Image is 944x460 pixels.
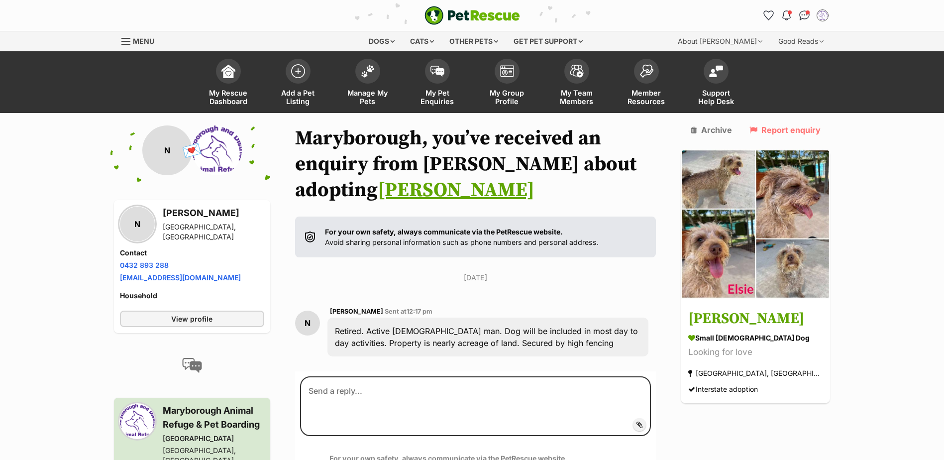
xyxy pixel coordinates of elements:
img: logo-e224e6f780fb5917bec1dbf3a21bbac754714ae5b6737aabdf751b685950b380.svg [424,6,520,25]
div: Cats [403,31,441,51]
span: My Rescue Dashboard [206,89,251,106]
a: My Rescue Dashboard [194,54,263,113]
span: 12:17 pm [407,308,432,315]
div: N [142,125,192,175]
span: Add a Pet Listing [276,89,320,106]
a: My Pet Enquiries [403,54,472,113]
h4: Contact [120,248,264,258]
img: Maryborough Animal Refuge profile pic [120,404,155,439]
div: [GEOGRAPHIC_DATA], [GEOGRAPHIC_DATA] [163,222,264,242]
div: Looking for love [688,346,823,359]
a: PetRescue [424,6,520,25]
a: Report enquiry [749,125,821,134]
div: N [295,311,320,336]
span: 💌 [181,140,203,161]
a: Menu [121,31,161,49]
img: notifications-46538b983faf8c2785f20acdc204bb7945ddae34d4c08c2a6579f10ce5e182be.svg [782,10,790,20]
a: Member Resources [612,54,681,113]
h4: Household [120,291,264,301]
img: add-pet-listing-icon-0afa8454b4691262ce3f59096e99ab1cd57d4a30225e0717b998d2c9b9846f56.svg [291,64,305,78]
img: help-desk-icon-fdf02630f3aa405de69fd3d07c3f3aa587a6932b1a1747fa1d2bba05be0121f9.svg [709,65,723,77]
h1: Maryborough, you’ve received an enquiry from [PERSON_NAME] about adopting [295,125,656,203]
div: [GEOGRAPHIC_DATA], [GEOGRAPHIC_DATA] [688,367,823,380]
img: Maryborough Animal Refuge & Pet Boarding profile pic [818,10,828,20]
span: Support Help Desk [694,89,738,106]
a: 0432 893 288 [120,261,169,269]
a: [EMAIL_ADDRESS][DOMAIN_NAME] [120,273,241,282]
span: Sent at [385,308,432,315]
img: team-members-icon-5396bd8760b3fe7c0b43da4ab00e1e3bb1a5d9ba89233759b79545d2d3fc5d0d.svg [570,65,584,78]
a: Conversations [797,7,813,23]
p: Avoid sharing personal information such as phone numbers and personal address. [325,227,599,248]
a: Archive [691,125,732,134]
h3: [PERSON_NAME] [688,308,823,331]
button: My account [815,7,831,23]
div: [GEOGRAPHIC_DATA] [163,434,264,444]
div: Retired. Active [DEMOGRAPHIC_DATA] man. Dog will be included in most day to day activities. Prope... [327,318,649,356]
img: chat-41dd97257d64d25036548639549fe6c8038ab92f7586957e7f3b1b290dea8141.svg [799,10,810,20]
a: [PERSON_NAME] [378,178,534,203]
img: manage-my-pets-icon-02211641906a0b7f246fdf0571729dbe1e7629f14944591b6c1af311fb30b64b.svg [361,65,375,78]
div: About [PERSON_NAME] [671,31,769,51]
ul: Account quick links [761,7,831,23]
img: Elsie [681,149,830,299]
span: My Team Members [554,89,599,106]
img: Maryborough Animal Refuge profile pic [192,125,242,175]
a: My Group Profile [472,54,542,113]
img: dashboard-icon-eb2f2d2d3e046f16d808141f083e7271f6b2e854fb5c12c21221c1fb7104beca.svg [221,64,235,78]
div: N [120,207,155,241]
h3: [PERSON_NAME] [163,206,264,220]
img: group-profile-icon-3fa3cf56718a62981997c0bc7e787c4b2cf8bcc04b72c1350f741eb67cf2f40e.svg [500,65,514,77]
span: Menu [133,37,154,45]
a: Support Help Desk [681,54,751,113]
button: Notifications [779,7,795,23]
strong: For your own safety, always communicate via the PetRescue website. [325,228,563,236]
img: conversation-icon-4a6f8262b818ee0b60e3300018af0b2d0b884aa5de6e9bcb8d3d4eeb1a70a7c4.svg [182,358,202,373]
div: Other pets [442,31,505,51]
span: My Group Profile [485,89,529,106]
a: My Team Members [542,54,612,113]
img: member-resources-icon-8e73f808a243e03378d46382f2149f9095a855e16c252ad45f914b54edf8863c.svg [639,64,653,78]
span: View profile [171,314,212,324]
span: [PERSON_NAME] [330,308,383,315]
img: pet-enquiries-icon-7e3ad2cf08bfb03b45e93fb7055b45f3efa6380592205ae92323e6603595dc1f.svg [430,66,444,77]
a: Manage My Pets [333,54,403,113]
div: Dogs [362,31,402,51]
a: Favourites [761,7,777,23]
span: Member Resources [624,89,669,106]
div: Get pet support [507,31,590,51]
a: Add a Pet Listing [263,54,333,113]
a: [PERSON_NAME] small [DEMOGRAPHIC_DATA] Dog Looking for love [GEOGRAPHIC_DATA], [GEOGRAPHIC_DATA] ... [681,301,830,404]
div: Good Reads [771,31,831,51]
a: View profile [120,311,264,327]
span: My Pet Enquiries [415,89,460,106]
p: [DATE] [295,272,656,283]
div: small [DEMOGRAPHIC_DATA] Dog [688,333,823,344]
span: Manage My Pets [345,89,390,106]
div: Interstate adoption [688,383,758,396]
h3: Maryborough Animal Refuge & Pet Boarding [163,404,264,432]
